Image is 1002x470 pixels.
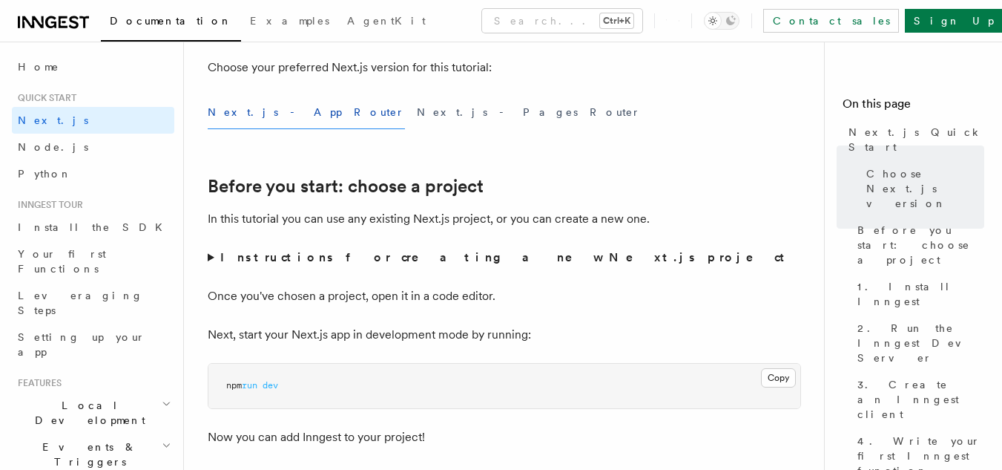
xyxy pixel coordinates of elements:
span: Inngest tour [12,199,83,211]
p: Choose your preferred Next.js version for this tutorial: [208,57,801,78]
span: run [242,380,257,391]
span: Events & Triggers [12,440,162,469]
span: Home [18,59,59,74]
a: Your first Functions [12,241,174,282]
a: Choose Next.js version [860,160,984,217]
span: Leveraging Steps [18,290,143,316]
span: Local Development [12,398,162,428]
span: npm [226,380,242,391]
a: 1. Install Inngest [851,273,984,315]
p: Once you've chosen a project, open it in a code editor. [208,286,801,307]
span: Node.js [18,141,88,153]
a: Home [12,53,174,80]
a: Contact sales [763,9,899,33]
span: 2. Run the Inngest Dev Server [857,321,984,365]
a: Setting up your app [12,324,174,365]
a: 2. Run the Inngest Dev Server [851,315,984,371]
a: Before you start: choose a project [851,217,984,273]
button: Next.js - App Router [208,96,405,129]
span: Documentation [110,15,232,27]
h4: On this page [843,95,984,119]
span: Python [18,168,72,180]
span: Your first Functions [18,248,106,275]
p: Now you can add Inngest to your project! [208,427,801,448]
span: 3. Create an Inngest client [857,377,984,422]
span: Examples [250,15,329,27]
a: Leveraging Steps [12,282,174,324]
span: AgentKit [347,15,426,27]
summary: Instructions for creating a new Next.js project [208,247,801,268]
button: Local Development [12,392,174,434]
span: Install the SDK [18,221,171,233]
a: Next.js [12,107,174,134]
span: Choose Next.js version [866,166,984,211]
a: Python [12,160,174,187]
span: Before you start: choose a project [857,223,984,267]
a: Install the SDK [12,214,174,241]
span: 1. Install Inngest [857,279,984,309]
span: dev [263,380,278,391]
span: Next.js [18,114,88,126]
a: Documentation [101,4,241,42]
button: Next.js - Pages Router [417,96,641,129]
span: Setting up your app [18,331,145,358]
button: Toggle dark mode [704,12,739,30]
span: Features [12,377,62,389]
a: Examples [241,4,338,40]
kbd: Ctrl+K [600,13,633,28]
a: AgentKit [338,4,435,40]
a: 3. Create an Inngest client [851,371,984,428]
p: In this tutorial you can use any existing Next.js project, or you can create a new one. [208,209,801,229]
button: Search...Ctrl+K [482,9,642,33]
p: Next, start your Next.js app in development mode by running: [208,324,801,345]
span: Next.js Quick Start [848,125,984,154]
a: Next.js Quick Start [843,119,984,160]
button: Copy [761,368,796,388]
a: Node.js [12,134,174,160]
a: Before you start: choose a project [208,176,484,197]
span: Quick start [12,92,76,104]
strong: Instructions for creating a new Next.js project [220,250,791,264]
